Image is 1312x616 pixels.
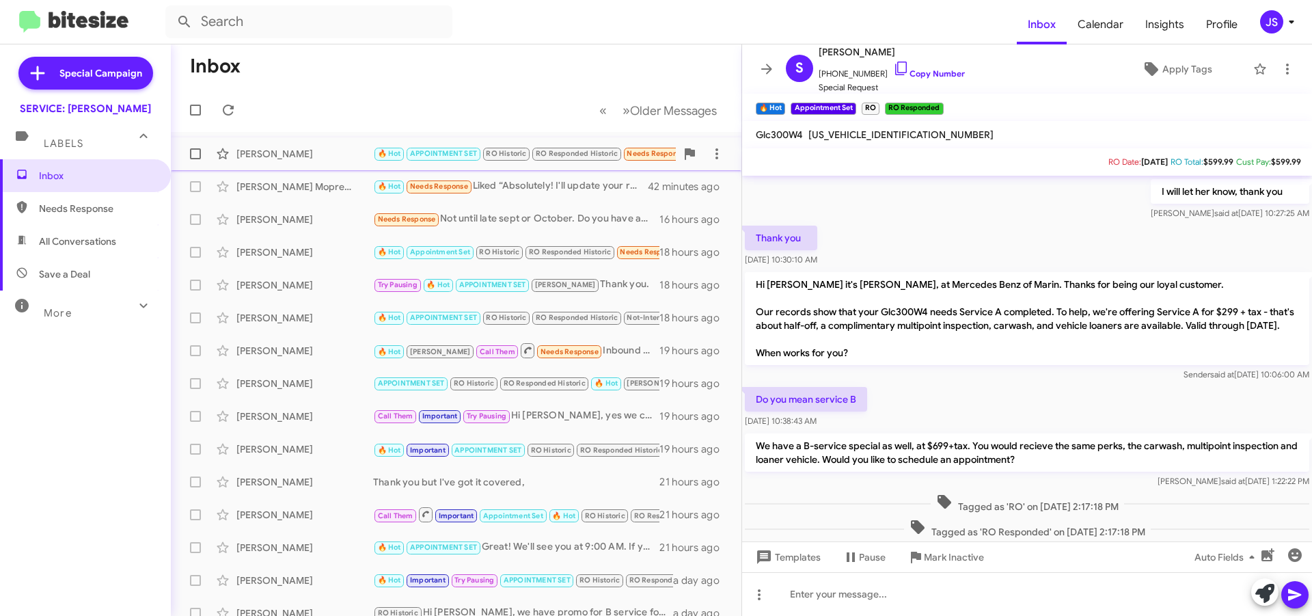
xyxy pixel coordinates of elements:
span: [US_VEHICLE_IDENTIFICATION_NUMBER] [808,129,994,141]
div: [PERSON_NAME] [236,278,373,292]
span: Appointment Set [410,247,470,256]
div: [PERSON_NAME] [236,377,373,390]
div: Hey [PERSON_NAME] - yes, [PERSON_NAME] is my cousin, small world. Looking forward to meeting you ... [373,506,659,523]
span: 🔥 Hot [378,313,401,322]
span: 🔥 Hot [378,149,401,158]
span: Call Them [378,412,413,420]
span: Important [439,511,474,520]
span: APPOINTMENT SET [504,576,571,585]
div: 21 hours ago [659,508,730,522]
span: [PERSON_NAME] [627,379,687,388]
a: Calendar [1067,5,1134,44]
span: Needs Response [39,202,155,215]
span: [DATE] [1141,157,1168,167]
span: RO Responded Historic [529,247,611,256]
div: JS [1260,10,1283,34]
span: APPOINTMENT SET [410,149,477,158]
a: Special Campaign [18,57,153,90]
span: RO Responded Historic [536,149,618,158]
span: Older Messages [630,103,717,118]
span: RO Responded Historic [536,313,618,322]
div: 18 hours ago [659,311,730,325]
span: Call Them [480,347,515,356]
span: Appointment Set [483,511,543,520]
span: APPOINTMENT SET [454,446,521,455]
div: Not until late sept or October. Do you have any service specials planned? [373,211,659,227]
span: Try Pausing [467,412,506,420]
div: [PERSON_NAME] [236,475,373,489]
a: Copy Number [893,68,965,79]
div: 19 hours ago [659,442,730,456]
div: Liked “Absolutely! I'll update your reservation to the EQB for the same time.” [373,178,648,194]
div: [PERSON_NAME] [236,311,373,325]
span: 🔥 Hot [378,182,401,191]
input: Search [165,5,452,38]
span: RO Responded Historic [634,511,716,520]
span: RO Historic [479,247,519,256]
span: Needs Response [410,182,468,191]
span: RO Responded Historic [504,379,586,388]
span: Mark Inactive [924,545,984,570]
a: Profile [1195,5,1248,44]
div: [PERSON_NAME] [236,147,373,161]
span: said at [1214,208,1238,218]
span: 🔥 Hot [378,446,401,455]
div: Thank you but I've got it covered, [373,475,659,489]
span: APPOINTMENT SET [459,280,526,289]
div: 19 hours ago [659,344,730,358]
div: Thank you for letting me know! [373,310,659,325]
span: RO Historic [486,313,526,322]
span: Cust Pay: [1236,157,1271,167]
span: 🔥 Hot [594,379,618,388]
span: Auto Fields [1194,545,1260,570]
span: RO Historic [531,446,571,455]
button: Mark Inactive [897,545,995,570]
span: RO Total: [1171,157,1203,167]
div: a day ago [673,574,730,587]
span: Call Them [378,511,413,520]
span: » [623,102,630,119]
div: SERVICE: [PERSON_NAME] [20,102,151,116]
span: Needs Response [378,215,436,224]
span: Special Campaign [59,66,142,80]
span: Special Request [819,81,965,94]
span: Templates [753,545,821,570]
button: Apply Tags [1106,57,1246,81]
div: 19 hours ago [659,377,730,390]
span: 🔥 Hot [378,247,401,256]
div: 18 hours ago [659,245,730,259]
p: Thank you [745,226,817,250]
button: Previous [591,96,615,124]
span: Try Pausing [378,280,418,289]
div: 21 hours ago [659,541,730,554]
span: Apply Tags [1162,57,1212,81]
div: 42 minutes ago [648,180,730,193]
span: Needs Response [620,247,678,256]
span: RO Historic [579,576,620,585]
div: 16 hours ago [659,213,730,226]
span: 🔥 Hot [552,511,575,520]
div: 21 hours ago [659,475,730,489]
span: Not-Interested [627,313,679,322]
div: Thank you! [373,375,659,391]
div: Inbound Call [373,440,659,457]
span: said at [1210,369,1234,379]
span: 🔥 Hot [378,576,401,585]
span: [PERSON_NAME] [DATE] 1:22:22 PM [1158,476,1309,486]
div: [PERSON_NAME] [236,508,373,522]
span: Try Pausing [454,576,494,585]
span: [DATE] 10:30:10 AM [745,254,817,265]
span: Important [422,412,458,420]
span: RO Historic [486,149,526,158]
span: RO Date: [1108,157,1141,167]
span: All Conversations [39,235,116,248]
div: [PERSON_NAME] Mopress [236,180,373,193]
div: [PERSON_NAME] [236,344,373,358]
span: RO Historic [454,379,494,388]
span: [DATE] 10:38:43 AM [745,416,817,426]
small: RO [862,103,879,115]
span: said at [1221,476,1245,486]
span: 🔥 Hot [426,280,450,289]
